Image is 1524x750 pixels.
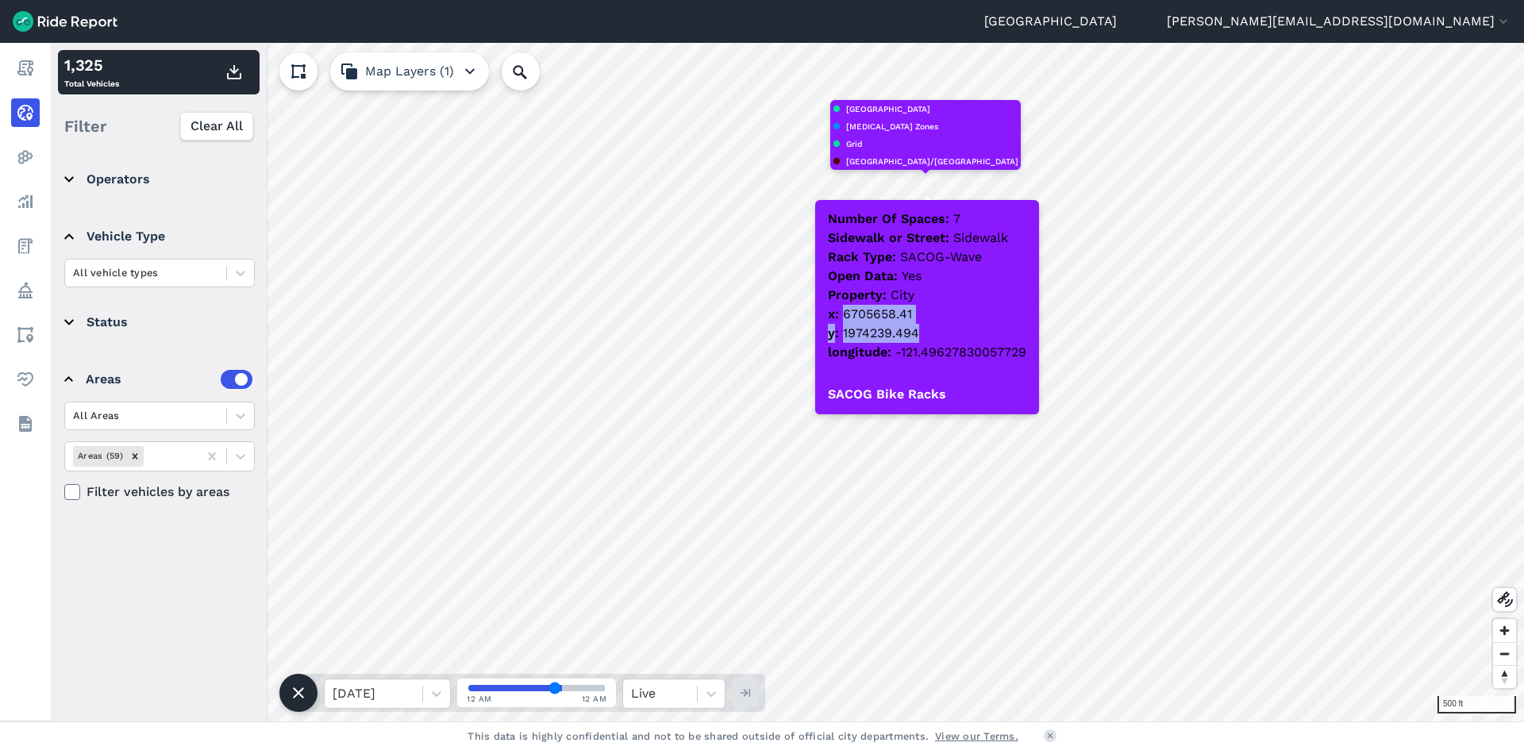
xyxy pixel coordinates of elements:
[846,102,930,116] span: [GEOGRAPHIC_DATA]
[828,344,895,360] span: longitude
[64,53,119,77] div: 1,325
[953,230,1008,245] span: Sidewalk
[180,112,253,140] button: Clear All
[11,54,40,83] a: Report
[828,306,843,321] span: x
[190,117,243,136] span: Clear All
[902,268,922,283] span: Yes
[582,693,607,705] span: 12 AM
[828,268,902,283] span: Open Data
[64,357,252,402] summary: Areas
[843,306,912,321] span: 6705658.41
[828,211,953,226] span: Number Of Spaces
[502,52,565,90] input: Search Location or Vehicles
[1167,12,1511,31] button: [PERSON_NAME][EMAIL_ADDRESS][DOMAIN_NAME]
[815,375,1039,414] div: SACOG Bike Racks
[64,157,252,202] summary: Operators
[73,446,126,466] div: Areas (59)
[1493,665,1516,688] button: Reset bearing to north
[11,143,40,171] a: Heatmaps
[51,43,1524,721] canvas: Map
[846,154,1018,168] span: [GEOGRAPHIC_DATA]/[GEOGRAPHIC_DATA]
[11,321,40,349] a: Areas
[828,325,843,340] span: y
[11,232,40,260] a: Fees
[126,446,144,466] div: Remove Areas (59)
[846,137,862,151] span: Grid
[1493,642,1516,665] button: Zoom out
[935,729,1018,744] a: View our Terms.
[64,214,252,259] summary: Vehicle Type
[891,287,914,302] span: City
[11,187,40,216] a: Analyze
[828,230,953,245] span: Sidewalk or Street
[58,102,260,151] div: Filter
[984,12,1117,31] a: [GEOGRAPHIC_DATA]
[13,11,117,32] img: Ride Report
[843,325,919,340] span: 1974239.494
[11,365,40,394] a: Health
[953,211,960,226] span: 7
[1493,619,1516,642] button: Zoom in
[11,410,40,438] a: Datasets
[86,370,252,389] div: Areas
[828,287,891,302] span: Property
[64,483,255,502] label: Filter vehicles by areas
[828,249,900,264] span: Rack Type
[11,276,40,305] a: Policy
[330,52,489,90] button: Map Layers (1)
[900,249,982,264] span: SACOG-Wave
[1437,696,1516,713] div: 500 ft
[846,119,938,133] span: [MEDICAL_DATA] Zones
[467,693,492,705] span: 12 AM
[64,53,119,91] div: Total Vehicles
[895,344,1026,360] span: -121.49627830057729
[11,98,40,127] a: Realtime
[64,300,252,344] summary: Status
